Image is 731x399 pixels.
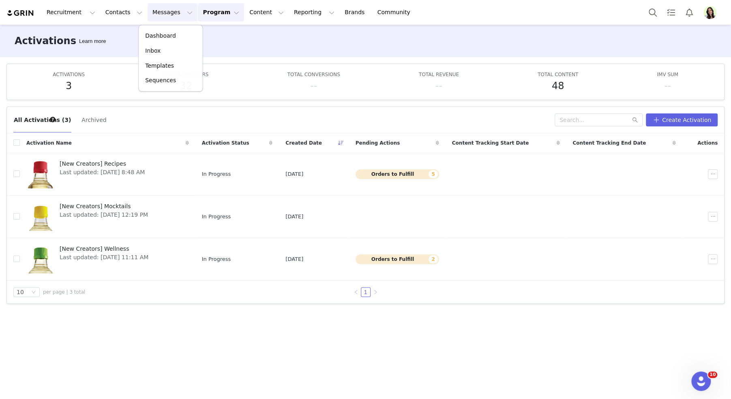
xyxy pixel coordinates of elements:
span: per page | 3 total [43,288,85,296]
span: [DATE] [285,255,303,263]
i: icon: right [373,290,378,294]
span: Content Tracking Start Date [452,139,529,147]
span: Created Date [285,139,322,147]
button: Contacts [101,3,147,21]
p: Sequences [145,76,176,85]
button: Archived [81,113,107,126]
span: Last updated: [DATE] 8:48 AM [60,168,145,177]
span: TOTAL CONTENT [538,72,578,77]
p: Dashboard [145,32,176,40]
span: Activation Status [202,139,249,147]
iframe: Intercom live chat [691,371,711,391]
span: [New Creators] Mocktails [60,202,148,211]
button: Content [244,3,289,21]
span: ACTIVATIONS [53,72,85,77]
a: Community [373,3,419,21]
div: 10 [17,288,24,297]
li: 1 [361,287,371,297]
span: 10 [708,371,717,378]
a: Tasks [662,3,680,21]
div: Actions [682,134,724,151]
span: IMV SUM [657,72,678,77]
span: In Progress [202,255,231,263]
a: [New Creators] WellnessLast updated: [DATE] 11:11 AM [26,243,189,275]
button: Search [644,3,662,21]
h5: -- [435,79,442,93]
button: Program [198,3,244,21]
button: Recruitment [42,3,100,21]
i: icon: down [31,290,36,295]
p: Templates [145,62,174,70]
h5: -- [310,79,317,93]
input: Search... [555,113,643,126]
span: TOTAL CONVERSIONS [287,72,340,77]
span: In Progress [202,170,231,178]
span: Last updated: [DATE] 12:19 PM [60,211,148,219]
button: All Activations (3) [13,113,71,126]
a: Brands [340,3,372,21]
span: Activation Name [26,139,72,147]
span: [DATE] [285,213,303,221]
span: [DATE] [285,170,303,178]
h5: -- [664,79,671,93]
span: Last updated: [DATE] 11:11 AM [60,253,148,262]
button: Notifications [680,3,698,21]
span: TOTAL REVENUE [419,72,459,77]
div: Tooltip anchor [49,116,56,123]
button: Messages [148,3,197,21]
button: Orders to Fulfill2 [356,254,439,264]
a: [New Creators] MocktailsLast updated: [DATE] 12:19 PM [26,201,189,233]
span: In Progress [202,213,231,221]
li: Next Page [371,287,380,297]
button: Create Activation [646,113,718,126]
button: Profile [699,6,725,19]
span: Content Tracking End Date [572,139,646,147]
span: [New Creators] Wellness [60,245,148,253]
span: Pending Actions [356,139,400,147]
p: Inbox [145,47,161,55]
button: Orders to Fulfill5 [356,169,439,179]
h5: 3 [66,79,72,93]
i: icon: left [354,290,358,294]
li: Previous Page [351,287,361,297]
img: grin logo [6,9,35,17]
h3: Activations [15,34,76,48]
a: [New Creators] RecipesLast updated: [DATE] 8:48 AM [26,158,189,190]
span: [New Creators] Recipes [60,160,145,168]
div: Tooltip anchor [77,37,107,45]
a: 1 [361,288,370,297]
i: icon: search [632,117,638,123]
img: 3b202c0c-3db6-44bc-865e-9d9e82436fb1.png [703,6,716,19]
button: Reporting [289,3,339,21]
h5: 48 [552,79,564,93]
